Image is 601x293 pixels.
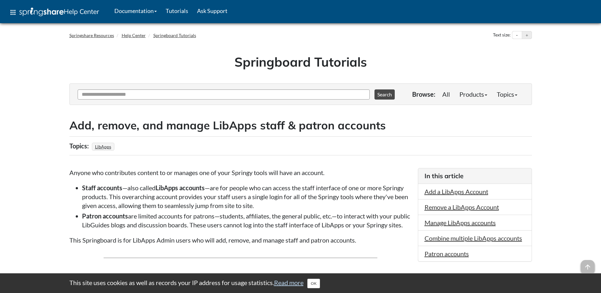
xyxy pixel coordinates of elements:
a: Springshare Resources [69,33,114,38]
a: Topics [492,88,522,101]
a: Read more [274,279,304,286]
a: Tutorials [161,3,193,19]
span: apps [9,9,17,16]
a: Add a LibApps Account [425,188,488,195]
a: Help Center [122,33,146,38]
span: Help Center [64,7,99,16]
a: arrow_upward [581,261,595,268]
h1: Springboard Tutorials [74,53,527,71]
button: Decrease text size [512,31,522,39]
h3: In this article [425,172,525,180]
a: Documentation [110,3,161,19]
strong: Staff accounts [82,184,122,192]
a: LibApps [94,142,112,151]
a: Combine multiple LibApps accounts [425,234,522,242]
a: Products [455,88,492,101]
button: Increase text size [522,31,532,39]
li: are limited accounts for patrons—students, affiliates, the general public, etc.—to interact with ... [82,212,412,229]
strong: LibApps accounts [156,184,205,192]
div: Topics: [69,140,90,152]
li: —also called —are for people who can access the staff interface of one or more Springy products. ... [82,183,412,210]
p: Anyone who contributes content to or manages one of your Springy tools will have an account. [69,168,412,177]
a: Patron accounts [425,250,469,257]
a: Ask Support [193,3,232,19]
span: arrow_upward [581,260,595,274]
img: Springshare [19,8,64,16]
a: apps Help Center [5,3,104,22]
div: This site uses cookies as well as records your IP address for usage statistics. [63,278,538,288]
p: Browse: [412,90,435,99]
button: Search [374,89,395,100]
div: Text size: [492,31,512,39]
button: Close [307,279,320,288]
a: Remove a LibApps Account [425,203,499,211]
a: Manage LibApps accounts [425,219,496,226]
a: Springboard Tutorials [153,33,196,38]
strong: Patron accounts [82,212,128,220]
p: This Springboard is for LibApps Admin users who will add, remove, and manage staff and patron acc... [69,236,412,244]
h2: Add, remove, and manage LibApps staff & patron accounts [69,118,532,133]
a: All [438,88,455,101]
